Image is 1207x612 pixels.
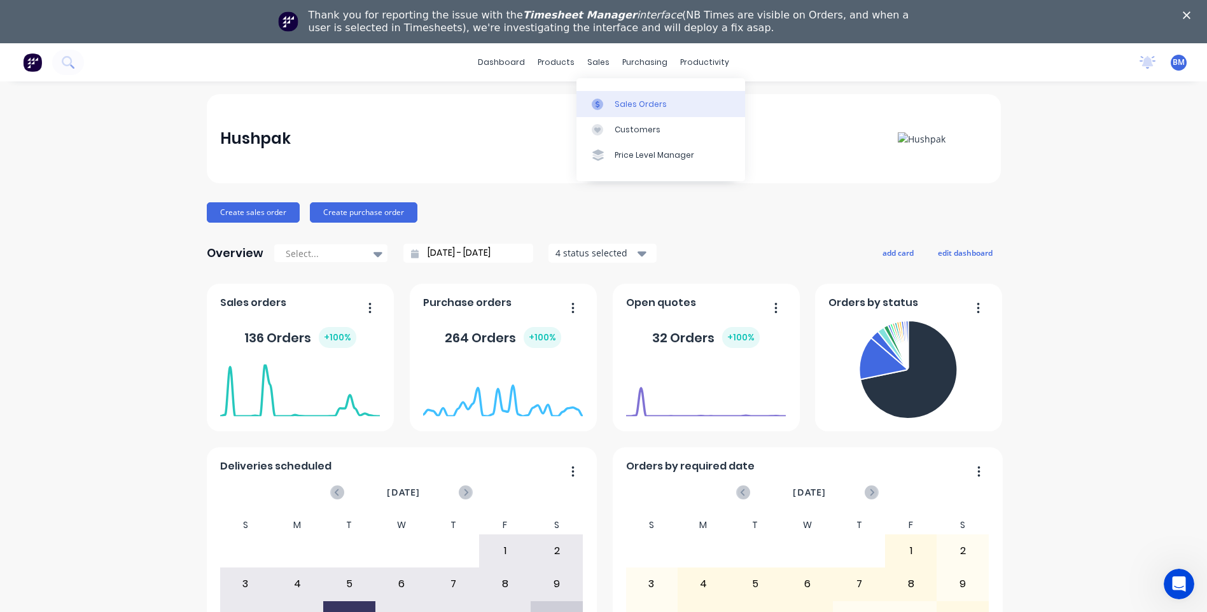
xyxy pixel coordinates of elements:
div: T [323,516,375,534]
div: products [531,53,581,72]
i: interface [637,9,682,21]
div: 136 Orders [244,327,356,348]
div: + 100 % [524,327,561,348]
button: Create sales order [207,202,300,223]
div: W [781,516,834,534]
div: F [885,516,937,534]
div: 2 [531,535,582,567]
div: 1 [886,535,937,567]
div: 3 [220,568,271,600]
a: Price Level Manager [576,143,745,168]
div: + 100 % [722,327,760,348]
button: 4 status selected [548,244,657,263]
span: Sales orders [220,295,286,310]
button: edit dashboard [930,244,1001,261]
div: productivity [674,53,736,72]
div: F [479,516,531,534]
div: M [272,516,324,534]
div: Overview [207,240,263,266]
div: + 100 % [319,327,356,348]
a: dashboard [471,53,531,72]
span: BM [1173,57,1185,68]
div: Thank you for reporting the issue with the (NB Times are visible on Orders, and when a user is se... [309,9,909,34]
i: Timesheet Manager [523,9,637,21]
div: T [833,516,885,534]
div: M [678,516,730,534]
div: T [427,516,479,534]
div: S [220,516,272,534]
img: Factory [23,53,42,72]
div: 7 [834,568,884,600]
div: 7 [428,568,478,600]
a: Customers [576,117,745,143]
div: 32 Orders [652,327,760,348]
button: Create purchase order [310,202,417,223]
div: Hushpak [220,126,291,151]
div: Sales Orders [615,99,667,110]
div: Close [1183,11,1196,19]
span: [DATE] [387,485,420,499]
button: add card [874,244,922,261]
div: 6 [376,568,427,600]
div: 2 [937,535,988,567]
div: 264 Orders [445,327,561,348]
div: 8 [886,568,937,600]
div: 5 [730,568,781,600]
div: 6 [782,568,833,600]
div: sales [581,53,616,72]
div: W [375,516,428,534]
span: Deliveries scheduled [220,459,331,474]
div: Customers [615,124,660,136]
img: Hushpak [898,132,945,146]
img: Profile image for Team [278,11,298,32]
div: 9 [937,568,988,600]
div: 3 [626,568,677,600]
div: purchasing [616,53,674,72]
div: Price Level Manager [615,150,694,161]
div: S [625,516,678,534]
span: [DATE] [793,485,826,499]
div: 8 [480,568,531,600]
iframe: Intercom live chat [1164,569,1194,599]
span: Open quotes [626,295,696,310]
div: S [531,516,583,534]
div: 9 [531,568,582,600]
a: Sales Orders [576,91,745,116]
div: 1 [480,535,531,567]
div: T [729,516,781,534]
div: 5 [324,568,375,600]
div: S [937,516,989,534]
span: Purchase orders [423,295,512,310]
div: 4 [272,568,323,600]
div: 4 status selected [555,246,636,260]
span: Orders by status [828,295,918,310]
div: 4 [678,568,729,600]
